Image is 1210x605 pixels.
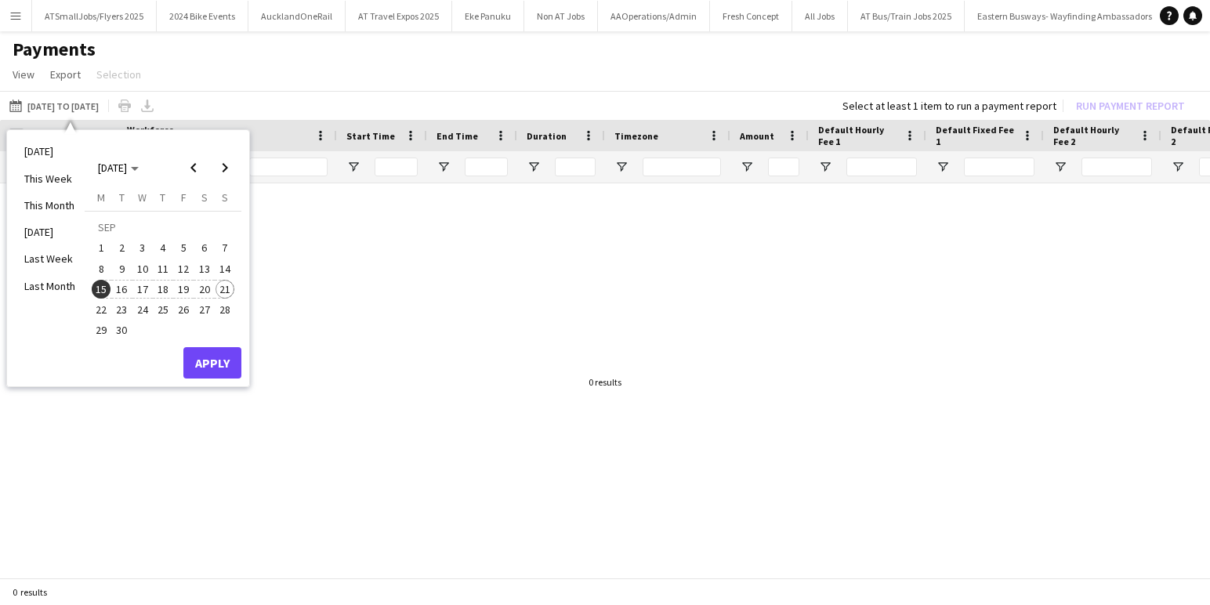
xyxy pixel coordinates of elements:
span: 8 [92,259,110,278]
span: 3 [133,238,152,257]
button: 24-09-2025 [132,299,153,320]
span: T [160,190,165,205]
button: 17-09-2025 [132,279,153,299]
span: 16 [113,280,132,299]
button: 18-09-2025 [153,279,173,299]
button: 20-09-2025 [194,279,214,299]
button: 04-09-2025 [153,237,173,258]
button: AucklandOneRail [248,1,346,31]
button: Next month [209,152,241,183]
span: 11 [154,259,172,278]
button: 14-09-2025 [215,258,235,278]
span: 28 [216,300,234,319]
button: 27-09-2025 [194,299,214,320]
span: 14 [216,259,234,278]
span: 13 [195,259,214,278]
span: 6 [195,238,214,257]
li: [DATE] [15,219,85,245]
input: Default Hourly Fee 2 Filter Input [1081,158,1152,176]
span: Workforce ID [127,124,183,147]
span: 27 [195,300,214,319]
button: 12-09-2025 [173,258,194,278]
span: Timezone [614,130,658,142]
button: AT Bus/Train Jobs 2025 [848,1,965,31]
button: Open Filter Menu [437,160,451,174]
span: Default Hourly Fee 1 [818,124,898,147]
span: 4 [154,238,172,257]
span: 25 [154,300,172,319]
button: Previous month [178,152,209,183]
li: This Week [15,165,85,192]
button: 01-09-2025 [91,237,111,258]
span: Default Fixed Fee 1 [936,124,1016,147]
button: Choose month and year [92,154,145,182]
span: 7 [216,238,234,257]
button: 22-09-2025 [91,299,111,320]
button: 13-09-2025 [194,258,214,278]
span: 12 [174,259,193,278]
button: All Jobs [792,1,848,31]
input: Amount Filter Input [768,158,799,176]
button: Open Filter Menu [818,160,832,174]
span: F [181,190,187,205]
button: 2024 Bike Events [157,1,248,31]
span: 10 [133,259,152,278]
span: T [119,190,125,205]
span: 21 [216,280,234,299]
span: W [138,190,147,205]
span: 9 [113,259,132,278]
span: 1 [92,238,110,257]
button: Eke Panuku [452,1,524,31]
input: Column with Header Selection [9,129,24,143]
span: 2 [113,238,132,257]
button: 07-09-2025 [215,237,235,258]
button: 03-09-2025 [132,237,153,258]
div: 0 results [589,376,621,388]
span: Default Hourly Fee 2 [1053,124,1133,147]
input: Name Filter Input [249,158,328,176]
a: Export [44,64,87,85]
button: 11-09-2025 [153,258,173,278]
span: Duration [527,130,567,142]
span: 22 [92,300,110,319]
button: 23-09-2025 [111,299,132,320]
span: [DATE] [98,161,127,175]
li: This Month [15,192,85,219]
span: 18 [154,280,172,299]
button: 29-09-2025 [91,320,111,340]
button: Non AT Jobs [524,1,598,31]
button: Open Filter Menu [614,160,629,174]
button: [DATE] to [DATE] [6,96,102,115]
span: 5 [174,238,193,257]
button: Fresh Concept [710,1,792,31]
button: 28-09-2025 [215,299,235,320]
button: Apply [183,347,241,379]
button: 10-09-2025 [132,258,153,278]
input: Timezone Filter Input [643,158,721,176]
button: 26-09-2025 [173,299,194,320]
button: Open Filter Menu [936,160,950,174]
span: Export [50,67,81,82]
span: 15 [92,280,110,299]
td: SEP [91,217,235,237]
button: 21-09-2025 [215,279,235,299]
button: 16-09-2025 [111,279,132,299]
button: 19-09-2025 [173,279,194,299]
span: 19 [174,280,193,299]
span: 29 [92,321,110,340]
span: S [222,190,228,205]
span: End Time [437,130,478,142]
button: 25-09-2025 [153,299,173,320]
input: Default Fixed Fee 1 Filter Input [964,158,1034,176]
button: Open Filter Menu [527,160,541,174]
span: 23 [113,300,132,319]
button: 02-09-2025 [111,237,132,258]
button: Open Filter Menu [1053,160,1067,174]
span: 30 [113,321,132,340]
li: Last Week [15,245,85,272]
span: 20 [195,280,214,299]
button: Open Filter Menu [1171,160,1185,174]
button: Open Filter Menu [740,160,754,174]
span: S [201,190,208,205]
button: 30-09-2025 [111,320,132,340]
